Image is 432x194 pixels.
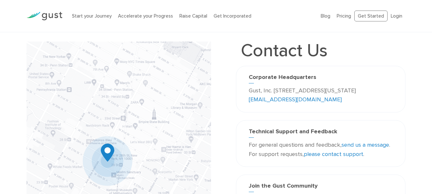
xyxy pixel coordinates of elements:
a: Login [391,13,402,19]
h3: Corporate Headquarters [249,74,393,83]
a: Get Started [354,11,388,22]
p: Gust, Inc. [STREET_ADDRESS][US_STATE] [249,86,393,105]
h1: Contact Us [236,42,332,59]
a: Raise Capital [179,13,207,19]
a: Pricing [337,13,351,19]
a: [EMAIL_ADDRESS][DOMAIN_NAME] [249,96,342,103]
a: Start your Journey [72,13,112,19]
a: please contact support [304,151,363,158]
h3: Technical Support and Feedback [249,128,393,138]
a: send us a message [342,142,389,148]
a: Blog [321,13,330,19]
p: For general questions and feedback, . For support requests, . [249,141,393,159]
a: Accelerate your Progress [118,13,173,19]
img: Gust Logo [27,12,62,20]
a: Get Incorporated [214,13,251,19]
h3: Join the Gust Community [249,182,393,192]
